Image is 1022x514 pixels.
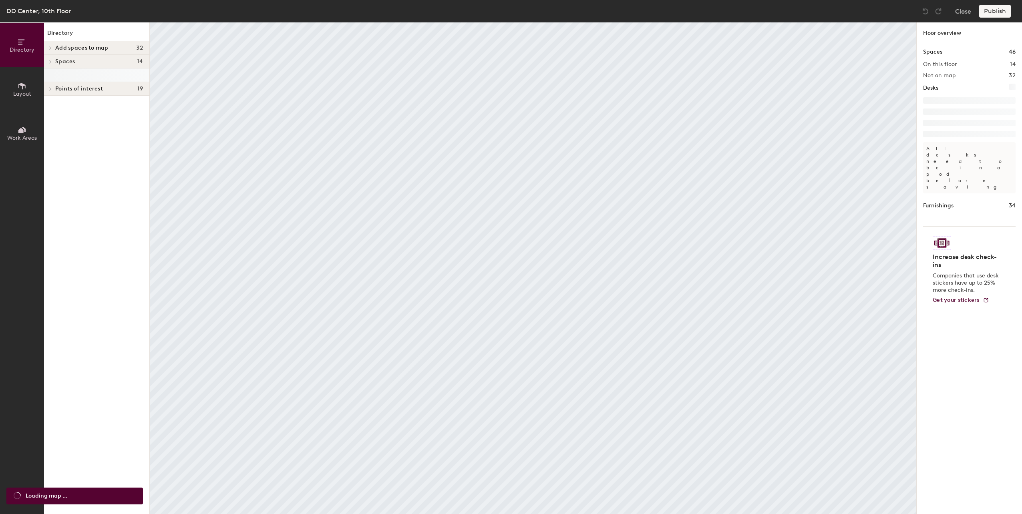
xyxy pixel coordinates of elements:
[136,45,143,51] span: 32
[1009,72,1016,79] h2: 32
[917,22,1022,41] h1: Floor overview
[933,297,980,303] span: Get your stickers
[923,201,954,210] h1: Furnishings
[6,6,71,16] div: DD Center, 10th Floor
[44,29,149,41] h1: Directory
[923,84,938,92] h1: Desks
[137,86,143,92] span: 19
[55,58,75,65] span: Spaces
[1010,61,1016,68] h2: 14
[933,253,1001,269] h4: Increase desk check-ins
[955,5,971,18] button: Close
[923,72,956,79] h2: Not on map
[150,22,916,514] canvas: Map
[933,272,1001,294] p: Companies that use desk stickers have up to 25% more check-ins.
[1009,48,1016,56] h1: 46
[10,46,34,53] span: Directory
[933,236,951,250] img: Sticker logo
[137,58,143,65] span: 14
[934,7,942,15] img: Redo
[1009,201,1016,210] h1: 34
[923,48,942,56] h1: Spaces
[55,86,103,92] span: Points of interest
[13,90,31,97] span: Layout
[933,297,989,304] a: Get your stickers
[923,142,1016,193] p: All desks need to be in a pod before saving
[7,135,37,141] span: Work Areas
[921,7,929,15] img: Undo
[26,492,67,500] span: Loading map ...
[55,45,109,51] span: Add spaces to map
[923,61,957,68] h2: On this floor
